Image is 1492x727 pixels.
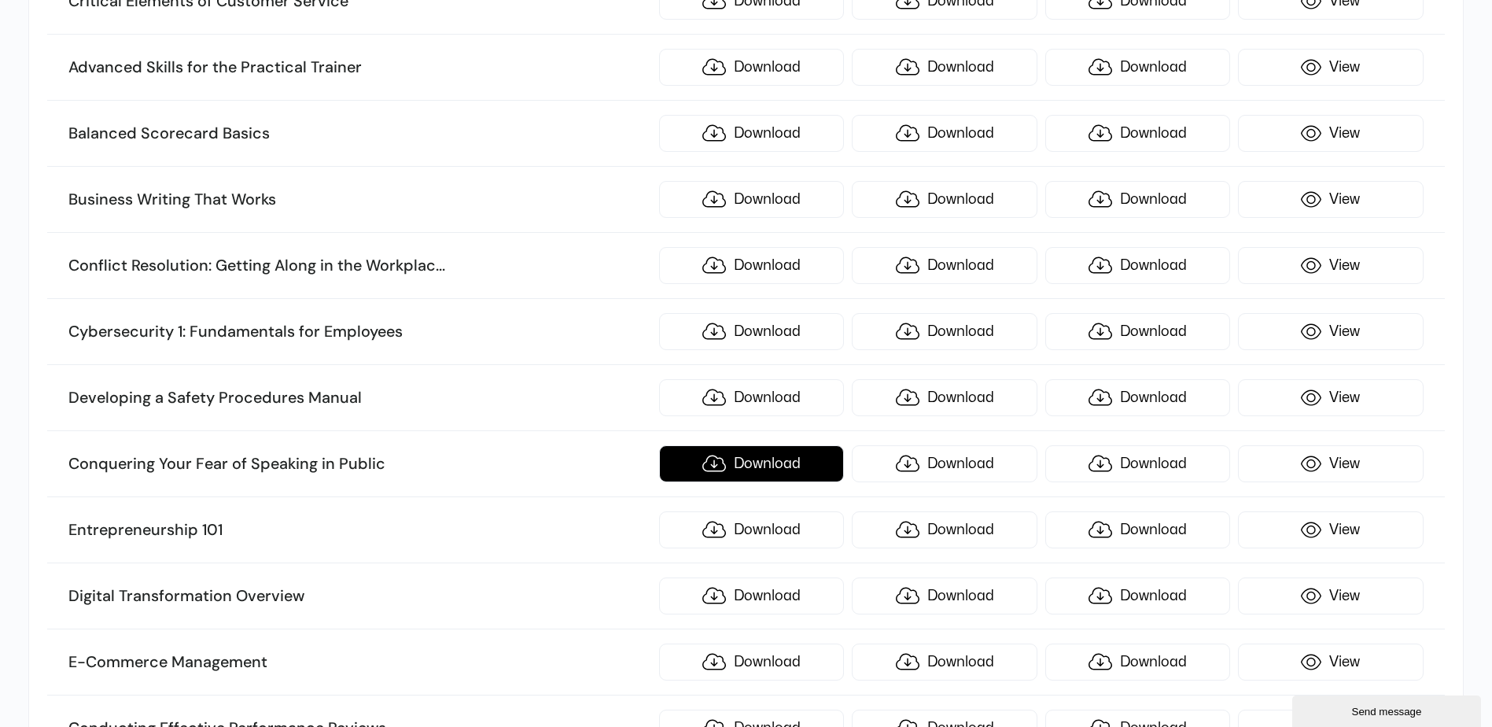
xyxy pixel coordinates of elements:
a: Download [1045,379,1230,416]
a: View [1238,379,1423,416]
a: Download [852,49,1037,86]
h3: E-Commerce Management [68,652,651,673]
span: ... [436,255,445,275]
h3: Advanced Skills for the Practical Trainer [68,57,651,78]
a: Download [852,379,1037,416]
a: Download [852,247,1037,284]
a: Download [1045,247,1230,284]
a: Download [852,445,1037,482]
a: Download [1045,181,1230,218]
a: View [1238,578,1423,614]
a: Download [1045,115,1230,152]
a: View [1238,445,1423,482]
a: Download [1045,644,1230,681]
a: Download [852,644,1037,681]
a: Download [1045,445,1230,482]
a: Download [1045,578,1230,614]
a: Download [659,578,844,614]
a: Download [852,511,1037,548]
a: Download [659,181,844,218]
a: Download [1045,49,1230,86]
h3: Digital Transformation Overview [68,586,651,607]
h3: Conflict Resolution: Getting Along in the Workplac [68,256,651,276]
a: Download [1045,511,1230,548]
a: Download [659,644,844,681]
a: Download [852,578,1037,614]
a: Download [659,511,844,548]
h3: Developing a Safety Procedures Manual [68,388,651,408]
a: Download [852,313,1037,350]
iframe: chat widget [1292,692,1484,727]
h3: Entrepreneurship 101 [68,520,651,541]
a: View [1238,644,1423,681]
a: View [1238,115,1423,152]
a: View [1238,247,1423,284]
a: Download [659,313,844,350]
h3: Business Writing That Works [68,190,651,210]
a: View [1238,511,1423,548]
h3: Cybersecurity 1: Fundamentals for Employees [68,322,651,342]
a: View [1238,49,1423,86]
a: View [1238,313,1423,350]
a: Download [852,181,1037,218]
a: Download [852,115,1037,152]
a: Download [659,247,844,284]
a: View [1238,181,1423,218]
a: Download [1045,313,1230,350]
a: Download [659,379,844,416]
h3: Balanced Scorecard Basics [68,124,651,144]
a: Download [659,445,844,482]
a: Download [659,115,844,152]
h3: Conquering Your Fear of Speaking in Public [68,454,651,474]
a: Download [659,49,844,86]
